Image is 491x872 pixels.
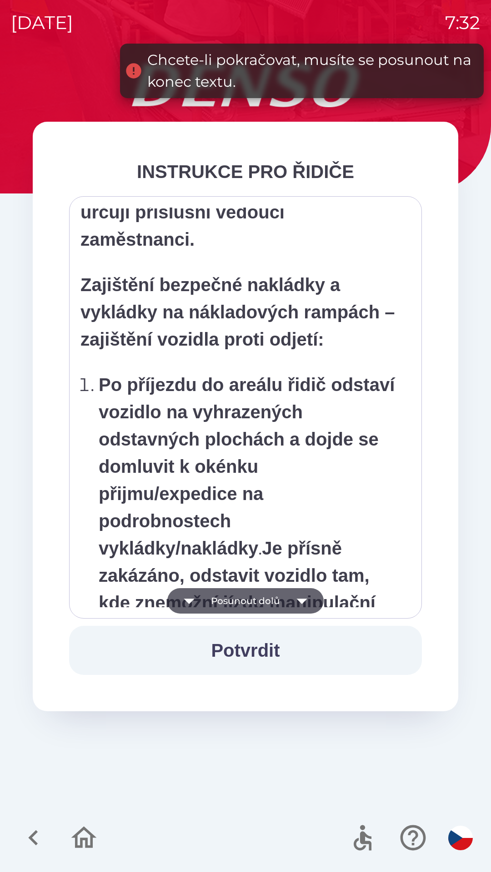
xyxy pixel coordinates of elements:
[33,64,458,107] img: Logo
[80,275,395,349] strong: Zajištění bezpečné nakládky a vykládky na nákladových rampách – zajištění vozidla proti odjetí:
[69,626,422,675] button: Potvrdit
[99,375,395,558] strong: Po příjezdu do areálu řidič odstaví vozidlo na vyhrazených odstavných plochách a dojde se domluvi...
[99,371,398,725] p: . Řidič je povinen při nájezdu na rampu / odjezdu z rampy dbát instrukcí od zaměstnanců skladu.
[69,158,422,185] div: INSTRUKCE PRO ŘIDIČE
[445,9,480,36] p: 7:32
[11,9,73,36] p: [DATE]
[80,175,373,249] strong: Pořadí aut při nakládce i vykládce určují příslušní vedoucí zaměstnanci.
[448,826,473,850] img: cs flag
[167,588,324,614] button: Posunout dolů
[147,49,475,93] div: Chcete-li pokračovat, musíte se posunout na konec textu.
